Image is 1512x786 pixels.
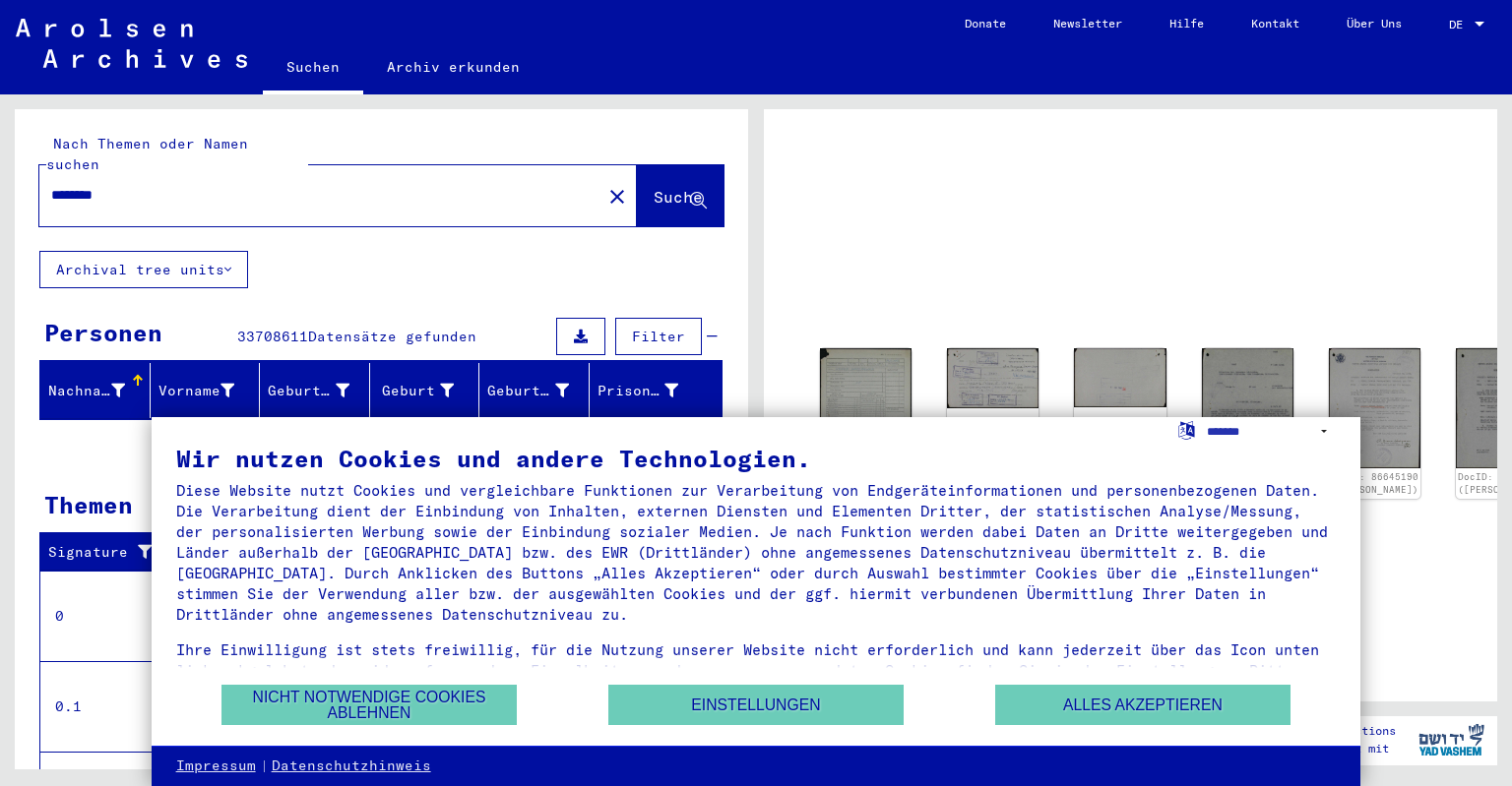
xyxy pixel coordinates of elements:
[40,571,176,661] td: 0
[39,251,248,288] button: Archival tree units
[479,363,590,418] mat-header-cell: Geburtsdatum
[605,185,629,209] mat-icon: close
[221,685,517,725] button: Nicht notwendige Cookies ablehnen
[263,43,363,94] a: Suchen
[48,375,150,406] div: Nachname
[176,639,1337,701] div: Ihre Einwilligung ist stets freiwillig, für die Nutzung unserer Website nicht erforderlich und ka...
[44,315,162,350] div: Personen
[48,537,180,569] div: Signature
[608,685,904,725] button: Einstellungen
[268,375,374,406] div: Geburtsname
[272,756,431,776] a: Datenschutzhinweis
[487,381,569,401] div: Geburtsdatum
[237,328,308,345] span: 33708611
[176,447,1337,470] div: Wir nutzen Cookies und andere Technologien.
[598,176,637,215] button: Clear
[1074,348,1165,407] img: 002.jpg
[615,318,702,355] button: Filter
[1207,417,1336,446] select: Sprache auswählen
[1330,471,1418,496] a: DocID: 86645190 ([PERSON_NAME])
[268,381,349,401] div: Geburtsname
[378,381,455,401] div: Geburt‏
[1176,420,1197,439] label: Sprache auswählen
[48,381,125,401] div: Nachname
[995,685,1291,725] button: Alles akzeptieren
[151,363,261,418] mat-header-cell: Vorname
[46,135,248,173] mat-label: Nach Themen oder Namen suchen
[1202,348,1293,467] img: 001.jpg
[308,328,476,345] span: Datensätze gefunden
[363,43,543,91] a: Archiv erkunden
[260,363,370,418] mat-header-cell: Geburtsname
[16,19,247,68] img: Arolsen_neg.svg
[598,375,704,406] div: Prisoner #
[598,381,679,401] div: Prisoner #
[1415,715,1488,764] img: yv_logo.png
[632,328,685,345] span: Filter
[1449,18,1471,31] span: DE
[590,363,723,418] mat-header-cell: Prisoner #
[487,375,594,406] div: Geburtsdatum
[820,348,912,467] img: 001.jpg
[654,187,703,207] span: Suche
[370,363,480,418] mat-header-cell: Geburt‏
[40,363,151,418] mat-header-cell: Nachname
[637,165,724,226] button: Suche
[158,375,260,406] div: Vorname
[947,348,1039,408] img: 001.jpg
[48,542,160,563] div: Signature
[378,375,479,406] div: Geburt‏
[158,381,235,401] div: Vorname
[1329,348,1420,468] img: 001.jpg
[44,487,133,522] div: Themen
[176,756,256,776] a: Impressum
[176,480,1337,625] div: Diese Website nutzt Cookies und vergleichbare Funktionen zur Verarbeitung von Endgeräteinformatio...
[40,661,176,752] td: 0.1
